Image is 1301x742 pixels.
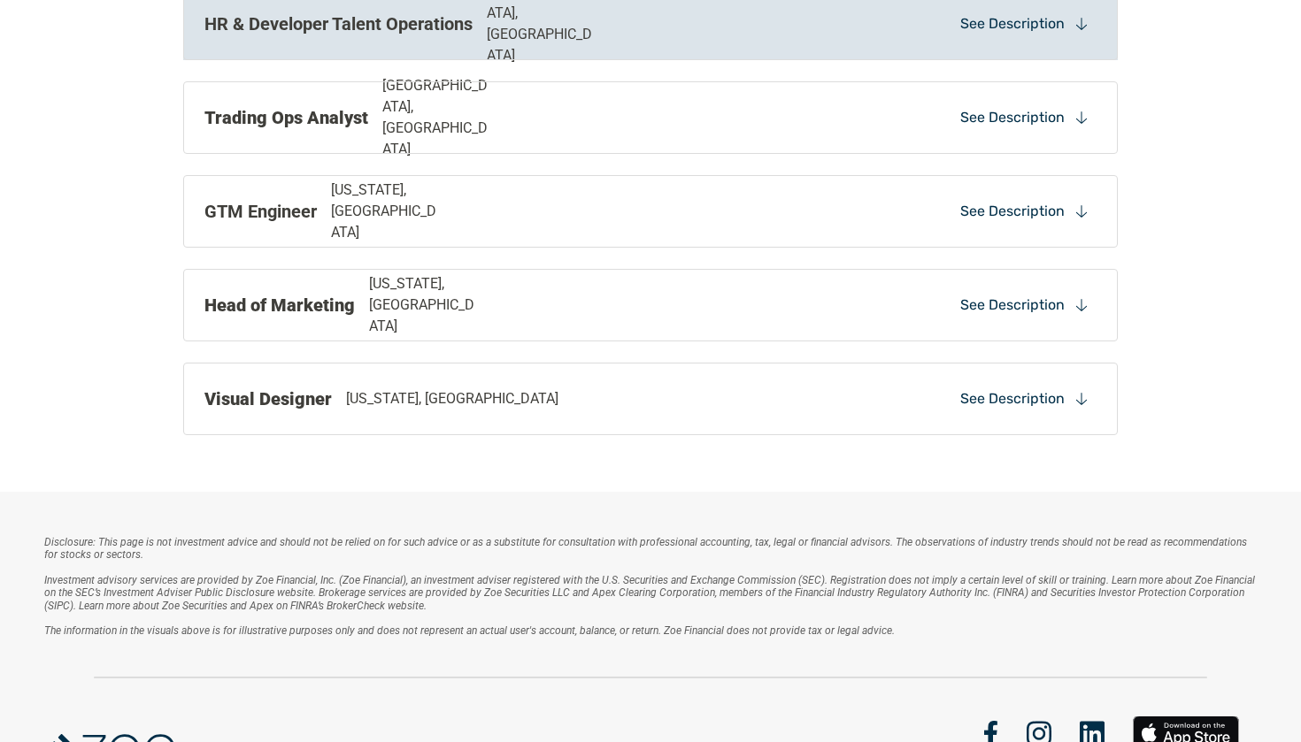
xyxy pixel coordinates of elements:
[960,295,1065,315] p: See Description
[960,14,1065,34] p: See Description
[382,75,495,160] p: [GEOGRAPHIC_DATA], [GEOGRAPHIC_DATA]
[346,388,558,409] p: [US_STATE], [GEOGRAPHIC_DATA]
[960,389,1065,409] p: See Description
[44,536,1250,561] em: Disclosure: This page is not investment advice and should not be relied on for such advice or as ...
[369,273,481,337] p: [US_STATE], [GEOGRAPHIC_DATA]
[44,625,895,638] em: The information in the visuals above is for illustrative purposes only and does not represent an ...
[204,198,317,225] p: GTM Engineer
[204,107,368,128] strong: Trading Ops Analyst
[204,388,332,409] strong: Visual Designer
[331,180,443,243] p: [US_STATE], [GEOGRAPHIC_DATA]
[204,11,473,37] p: HR & Developer Talent Operations
[960,202,1065,221] p: See Description
[960,108,1065,127] p: See Description
[44,574,1258,612] em: Investment advisory services are provided by Zoe Financial, Inc. (Zoe Financial), an investment a...
[204,295,355,316] strong: Head of Marketing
